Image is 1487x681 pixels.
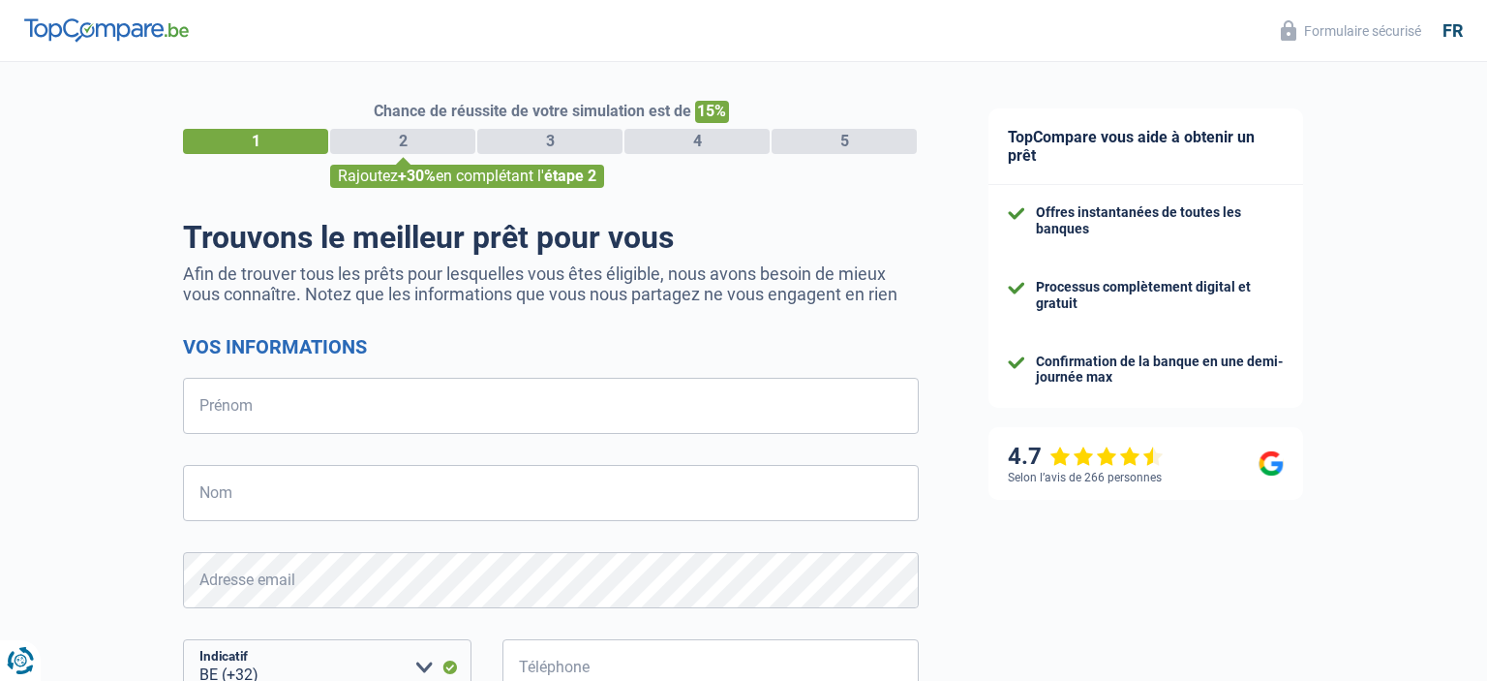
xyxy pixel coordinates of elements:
button: Formulaire sécurisé [1269,15,1433,46]
span: +30% [398,167,436,185]
span: 15% [695,101,729,123]
div: Offres instantanées de toutes les banques [1036,204,1284,237]
div: TopCompare vous aide à obtenir un prêt [988,108,1303,185]
div: 2 [330,129,475,154]
div: Confirmation de la banque en une demi-journée max [1036,354,1284,387]
img: TopCompare Logo [24,18,189,42]
h1: Trouvons le meilleur prêt pour vous [183,219,919,256]
div: 1 [183,129,328,154]
div: Rajoutez en complétant l' [330,165,604,188]
p: Afin de trouver tous les prêts pour lesquelles vous êtes éligible, nous avons besoin de mieux vou... [183,263,919,304]
div: 4.7 [1008,443,1164,471]
div: 3 [477,129,622,154]
div: Processus complètement digital et gratuit [1036,279,1284,312]
div: fr [1442,20,1463,42]
div: 4 [624,129,770,154]
span: étape 2 [544,167,596,185]
div: 5 [772,129,917,154]
h2: Vos informations [183,335,919,358]
span: Chance de réussite de votre simulation est de [374,102,691,120]
div: Selon l’avis de 266 personnes [1008,471,1162,484]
